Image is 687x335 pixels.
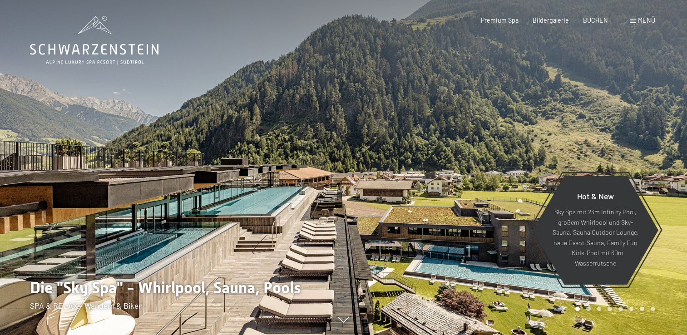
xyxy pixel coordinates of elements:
div: Carousel Pagination [572,307,655,311]
div: Carousel Page 7 [640,307,644,311]
div: Carousel Page 8 [651,307,655,311]
p: Sky Spa mit 23m Infinity Pool, großem Whirlpool und Sky-Sauna, Sauna Outdoor Lounge, neue Event-S... [552,207,639,269]
div: Carousel Page 1 (Current Slide) [575,307,580,311]
span: Hot & New [577,191,614,201]
a: Bildergalerie [533,16,569,24]
div: Carousel Page 6 [629,307,634,311]
a: BUCHEN [583,16,608,24]
a: Hot & New Sky Spa mit 23m Infinity Pool, großem Whirlpool und Sky-Sauna, Sauna Outdoor Lounge, ne... [532,175,659,285]
div: Carousel Page 5 [618,307,623,311]
span: Menü [638,16,655,24]
div: Carousel Page 2 [586,307,591,311]
div: Carousel Page 4 [608,307,612,311]
div: Carousel Page 3 [597,307,602,311]
a: Premium Spa [481,16,519,24]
